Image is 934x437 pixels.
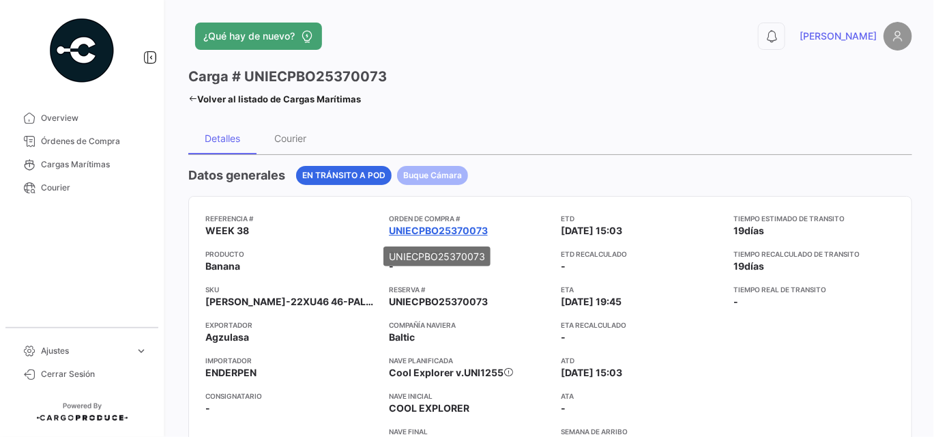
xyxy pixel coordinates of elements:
img: placeholder-user.png [884,22,912,51]
a: Cargas Marítimas [11,153,153,176]
span: - [733,296,738,307]
img: powered-by.png [48,16,116,85]
span: COOL EXPLORER [389,401,469,415]
app-card-info-title: Reserva # [389,284,551,295]
span: Courier [41,182,147,194]
app-card-info-title: Nave inicial [389,391,551,401]
span: días [744,260,764,272]
app-card-info-title: Semana de Arribo [561,426,723,437]
span: Overview [41,112,147,124]
span: Ajustes [41,345,130,357]
div: Courier [275,132,307,144]
app-card-info-title: Tiempo estimado de transito [733,213,895,224]
span: [PERSON_NAME]-22XU46 46-PALLET LLC TEALINE [205,295,378,309]
a: Overview [11,107,153,130]
span: días [744,225,764,236]
div: UNIECPBO25370073 [383,246,491,266]
span: Cerrar Sesión [41,368,147,380]
span: 19 [733,260,744,272]
span: - [205,401,210,415]
a: Órdenes de Compra [11,130,153,153]
app-card-info-title: ATA [561,391,723,401]
app-card-info-title: Producto [205,249,378,259]
button: ¿Qué hay de nuevo? [195,23,322,50]
a: UNIECPBO25370073 [389,224,488,238]
app-card-info-title: ETA Recalculado [561,320,723,330]
h3: Carga # UNIECPBO25370073 [188,67,387,86]
app-card-info-title: Tiempo real de transito [733,284,895,295]
app-card-info-title: Nave final [389,426,551,437]
span: [DATE] 19:45 [561,295,622,309]
span: Banana [205,259,240,273]
app-card-info-title: ETD Recalculado [561,249,723,259]
span: expand_more [135,345,147,357]
app-card-info-title: Consignatario [205,391,378,401]
span: [PERSON_NAME] [800,29,877,43]
app-card-info-title: Referencia # [205,213,378,224]
a: Courier [11,176,153,199]
app-card-info-title: Tiempo recalculado de transito [733,249,895,259]
span: Órdenes de Compra [41,135,147,147]
span: ENDERPEN [205,366,257,380]
span: - [561,260,566,272]
span: - [561,331,566,343]
span: 19 [733,225,744,236]
app-card-info-title: SKU [205,284,378,295]
app-card-info-title: Importador [205,355,378,366]
app-card-info-title: Compañía naviera [389,320,551,330]
span: Cargas Marítimas [41,158,147,171]
span: [DATE] 15:03 [561,366,623,380]
span: Baltic [389,330,415,344]
div: Detalles [205,132,240,144]
span: En tránsito a POD [302,169,385,182]
app-card-info-title: Orden de Compra # [389,213,551,224]
h4: Datos generales [188,166,285,185]
span: Cool Explorer v.UNI1255 [389,367,504,378]
span: Agzulasa [205,330,249,344]
app-card-info-title: Nave planificada [389,355,551,366]
span: Buque Cámara [403,169,462,182]
app-card-info-title: ETD [561,213,723,224]
a: Volver al listado de Cargas Marítimas [188,89,361,109]
span: UNIECPBO25370073 [389,295,488,309]
app-card-info-title: ETA [561,284,723,295]
span: - [561,401,566,415]
app-card-info-title: ATD [561,355,723,366]
span: WEEK 38 [205,224,249,238]
span: [DATE] 15:03 [561,224,623,238]
span: ¿Qué hay de nuevo? [203,29,295,43]
app-card-info-title: Exportador [205,320,378,330]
